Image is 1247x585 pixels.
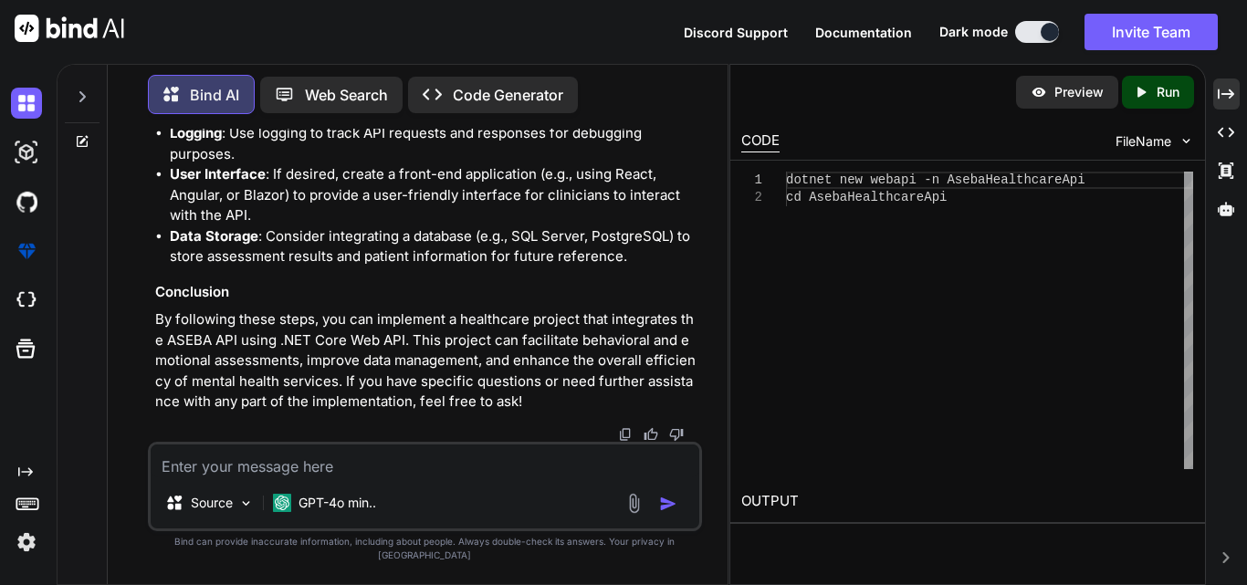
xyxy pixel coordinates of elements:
[190,84,239,106] p: Bind AI
[618,427,633,442] img: copy
[170,124,222,141] strong: Logging
[684,25,788,40] span: Discord Support
[453,84,563,106] p: Code Generator
[786,172,1085,187] span: dotnet new webapi -n AsebaHealthcareApi
[741,131,780,152] div: CODE
[644,427,658,442] img: like
[1085,14,1218,50] button: Invite Team
[170,165,266,183] strong: User Interface
[669,427,684,442] img: dislike
[1054,83,1104,101] p: Preview
[11,88,42,119] img: darkChat
[623,493,644,514] img: attachment
[11,527,42,558] img: settings
[1157,83,1179,101] p: Run
[155,282,698,303] h3: Conclusion
[741,189,762,206] div: 2
[815,25,912,40] span: Documentation
[155,309,698,413] p: By following these steps, you can implement a healthcare project that integrates the ASEBA API us...
[170,226,698,267] li: : Consider integrating a database (e.g., SQL Server, PostgreSQL) to store assessment results and ...
[1031,84,1047,100] img: preview
[11,285,42,316] img: cloudideIcon
[1116,132,1171,151] span: FileName
[305,84,388,106] p: Web Search
[730,480,1205,523] h2: OUTPUT
[299,494,376,512] p: GPT-4o min..
[1179,133,1194,149] img: chevron down
[15,15,124,42] img: Bind AI
[815,23,912,42] button: Documentation
[273,494,291,512] img: GPT-4o mini
[170,164,698,226] li: : If desired, create a front-end application (e.g., using React, Angular, or Blazor) to provide a...
[238,496,254,511] img: Pick Models
[939,23,1008,41] span: Dark mode
[786,190,947,204] span: cd AsebaHealthcareApi
[170,227,258,245] strong: Data Storage
[11,186,42,217] img: githubDark
[191,494,233,512] p: Source
[11,137,42,168] img: darkAi-studio
[684,23,788,42] button: Discord Support
[659,495,677,513] img: icon
[11,235,42,266] img: premium
[148,535,702,562] p: Bind can provide inaccurate information, including about people. Always double-check its answers....
[741,172,762,189] div: 1
[170,123,698,164] li: : Use logging to track API requests and responses for debugging purposes.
